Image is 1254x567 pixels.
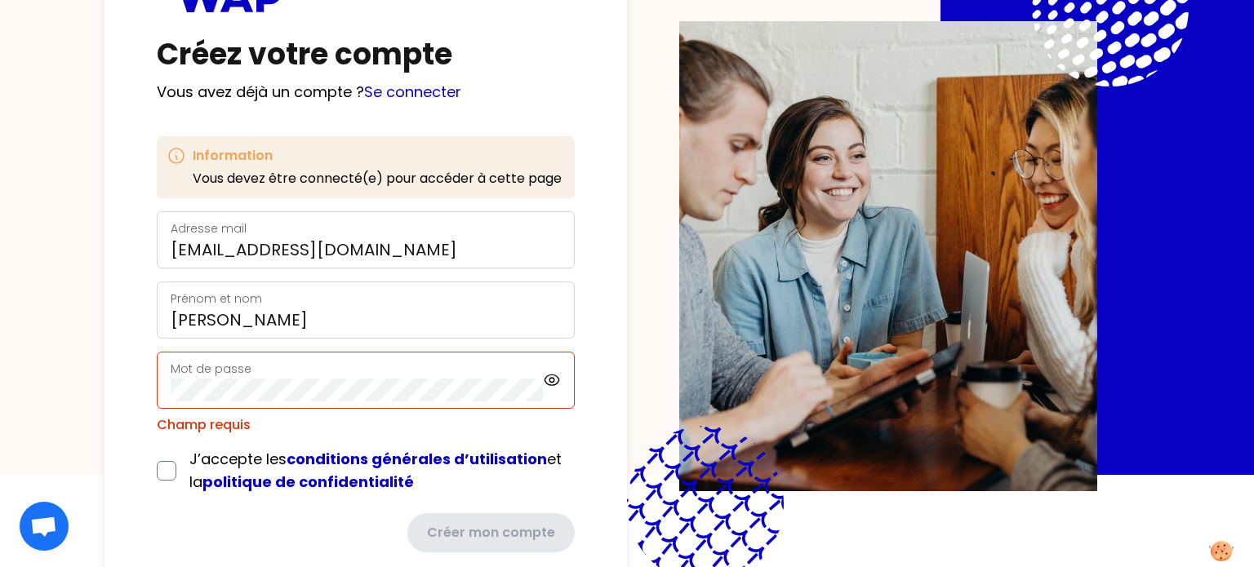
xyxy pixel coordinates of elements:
[202,472,414,492] a: politique de confidentialité
[171,290,262,307] label: Prénom et nom
[407,513,575,552] button: Créer mon compte
[193,146,562,166] h3: Information
[171,361,251,377] label: Mot de passe
[157,415,575,435] div: Champ requis
[287,449,547,469] a: conditions générales d’utilisation
[171,220,247,237] label: Adresse mail
[193,169,562,188] p: Vous devez être connecté(e) pour accéder à cette page
[364,82,461,102] a: Se connecter
[20,502,69,551] div: Ouvrir le chat
[157,38,575,71] h1: Créez votre compte
[157,81,575,104] p: Vous avez déjà un compte ?
[679,21,1097,491] img: Description
[189,449,562,492] span: J’accepte les et la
